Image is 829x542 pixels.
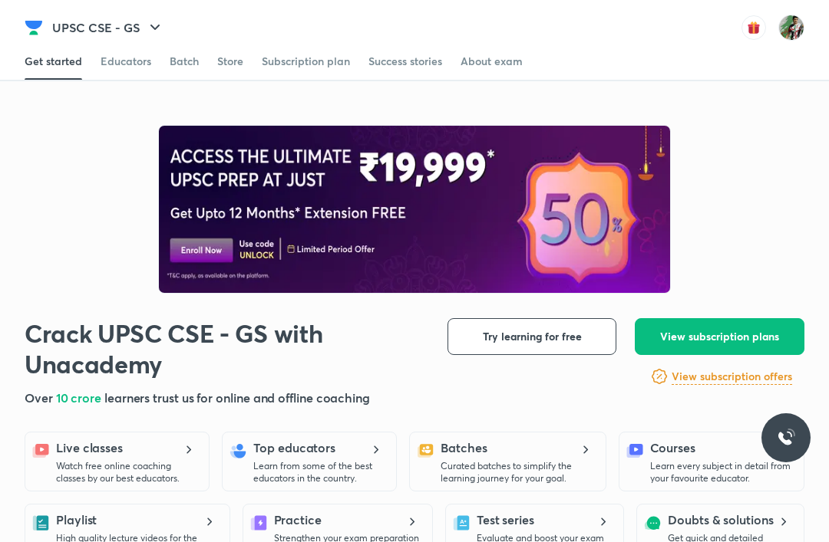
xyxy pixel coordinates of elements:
button: Try learning for free [448,318,616,355]
h5: Batches [441,439,487,457]
a: Store [217,43,243,80]
div: About exam [461,54,523,69]
img: avatar [741,15,766,40]
h5: Top educators [253,439,335,457]
span: learners trust us for online and offline coaching [104,389,370,406]
h5: Test series [477,511,534,529]
a: Batch [170,43,199,80]
a: Educators [101,43,151,80]
a: View subscription offers [672,367,792,386]
img: ttu [777,429,795,447]
h1: Crack UPSC CSE - GS with Unacademy [25,318,383,379]
h5: Practice [274,511,322,529]
div: Batch [170,54,199,69]
span: 10 crore [56,389,104,406]
a: Success stories [368,43,442,80]
h5: Playlist [56,511,97,529]
p: Watch free online coaching classes by our best educators. [56,460,200,485]
div: Educators [101,54,151,69]
p: Learn every subject in detail from your favourite educator. [650,460,794,485]
p: Curated batches to simplify the learning journey for your goal. [441,460,596,485]
h5: Live classes [56,439,123,457]
h5: Courses [650,439,695,457]
a: Subscription plan [262,43,350,80]
div: Success stories [368,54,442,69]
button: View subscription plans [635,318,804,355]
h5: Doubts & solutions [668,511,774,529]
img: Company Logo [25,18,43,37]
div: Subscription plan [262,54,350,69]
h6: View subscription offers [672,369,792,385]
div: Store [217,54,243,69]
span: Try learning for free [483,329,582,344]
span: Over [25,389,56,406]
a: About exam [461,43,523,80]
button: UPSC CSE - GS [43,12,173,43]
div: Get started [25,54,82,69]
a: Get started [25,43,82,80]
img: abhinav singh [778,15,804,41]
p: Learn from some of the best educators in the country. [253,460,387,485]
span: View subscription plans [660,329,779,344]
